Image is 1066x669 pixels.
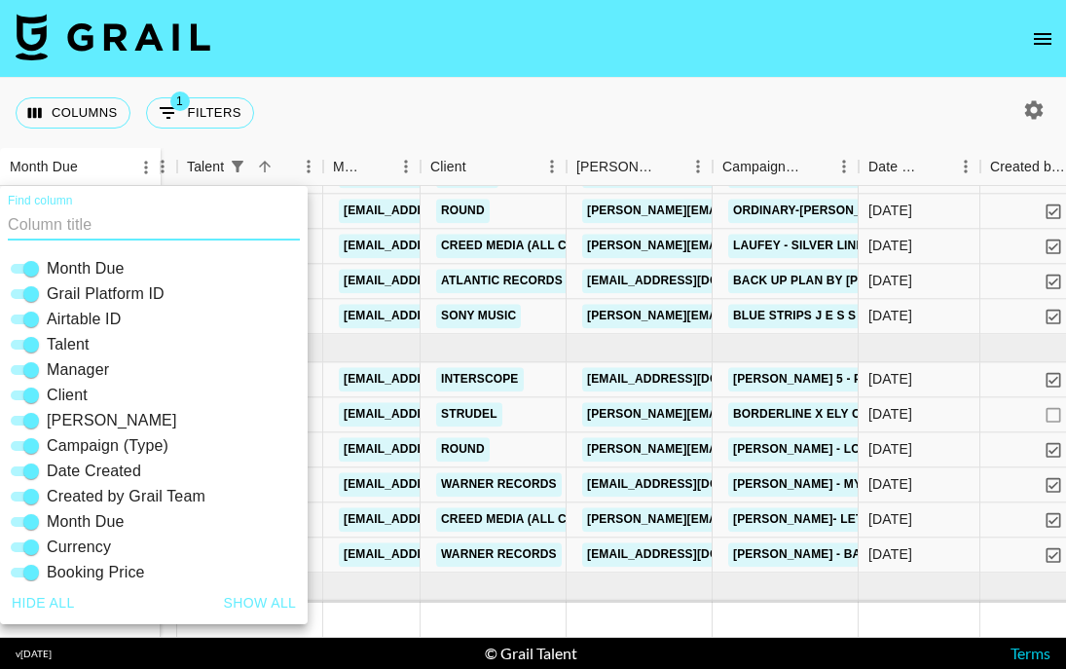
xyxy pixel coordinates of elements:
button: Menu [294,152,323,181]
a: [EMAIL_ADDRESS][DOMAIN_NAME] [339,402,557,427]
input: Column title [8,209,300,241]
div: [PERSON_NAME] [576,148,656,186]
button: open drawer [1023,19,1062,58]
a: [EMAIL_ADDRESS][DOMAIN_NAME] [339,507,557,532]
span: 1 [170,92,190,111]
a: [PERSON_NAME] - Bad Dreams [728,542,930,567]
div: 5/2/2025 [868,475,912,495]
a: [PERSON_NAME][EMAIL_ADDRESS][DOMAIN_NAME] [582,437,900,462]
div: Manager [333,148,364,186]
div: Talent [177,148,323,186]
div: Manager [323,148,421,186]
a: [EMAIL_ADDRESS][DOMAIN_NAME] [339,269,557,293]
button: Menu [829,152,859,181]
a: Warner Records [436,472,562,497]
div: 4/27/2025 [868,307,912,326]
div: Month Due [10,148,78,186]
a: [PERSON_NAME] - Lose My Mind Ft. Doja Cat [728,437,1019,462]
span: Currency [47,536,111,559]
button: Menu [148,152,177,181]
div: 4/17/2025 [868,202,912,221]
a: [PERSON_NAME] 5 - Priceless [728,367,926,391]
div: Talent [187,148,224,186]
a: [PERSON_NAME][EMAIL_ADDRESS][DOMAIN_NAME] [582,507,900,532]
button: Select columns [16,97,130,129]
span: Month Due [47,510,125,534]
div: Campaign (Type) [722,148,802,186]
div: 4/27/2025 [868,272,912,291]
a: [EMAIL_ADDRESS][DOMAIN_NAME] [582,367,800,391]
a: [PERSON_NAME][EMAIL_ADDRESS][DOMAIN_NAME] [582,402,900,427]
img: Grail Talent [16,14,210,60]
span: Grail Platform ID [47,282,165,306]
span: [PERSON_NAME] [47,409,177,432]
span: Campaign (Type) [47,434,168,458]
span: Manager [47,358,109,382]
div: 5/2/2025 [868,440,912,460]
button: Hide all [4,585,83,621]
a: [EMAIL_ADDRESS][DOMAIN_NAME] [339,304,557,328]
a: Warner Records [436,542,562,567]
a: Terms [1011,644,1050,662]
a: [EMAIL_ADDRESS][DOMAIN_NAME] [582,472,800,497]
a: Creed Media (All Campaigns) [436,234,639,258]
div: Client [421,148,567,186]
div: 5/28/2025 [868,405,912,425]
a: Influur [436,164,498,188]
a: Sony Music [436,304,521,328]
span: Booking Price [47,561,145,584]
button: Sort [466,153,494,180]
span: Created by Grail Team [47,485,205,508]
button: Show filters [146,97,254,129]
span: Airtable ID [47,308,121,331]
button: Menu [537,152,567,181]
a: [EMAIL_ADDRESS][DOMAIN_NAME] [339,542,557,567]
button: Sort [656,153,683,180]
span: Talent [47,333,90,356]
div: 5/16/2025 [868,370,912,390]
div: Client [430,148,466,186]
div: Booker [567,148,713,186]
div: Date Created [859,148,980,186]
div: 4/11/2025 [868,167,912,186]
a: [EMAIL_ADDRESS][DOMAIN_NAME] [339,472,557,497]
a: [PERSON_NAME]- Let's Ride Away [728,507,947,532]
a: Blue strips J E S S I E M U R P H [728,304,939,328]
div: © Grail Talent [485,644,577,663]
a: Creed Media (All Campaigns) [436,507,639,532]
button: Menu [391,152,421,181]
a: Atlantic Records US [436,269,587,293]
span: Month Due [47,257,125,280]
div: 5/8/2025 [868,545,912,565]
button: Sort [924,153,951,180]
div: Created by Grail Team [990,148,1066,186]
div: 4/9/2025 [868,237,912,256]
a: [EMAIL_ADDRESS][DOMAIN_NAME] [582,542,800,567]
div: Campaign (Type) [713,148,859,186]
button: Menu [951,152,980,181]
a: Round [436,437,490,462]
a: [EMAIL_ADDRESS][DOMAIN_NAME] [339,437,557,462]
a: [PERSON_NAME][EMAIL_ADDRESS][PERSON_NAME][DOMAIN_NAME] [582,304,1000,328]
a: [EMAIL_ADDRESS][DOMAIN_NAME] [339,199,557,223]
a: Back Up Plan By [PERSON_NAME] x [PERSON_NAME] [728,269,1065,293]
a: Round [436,199,490,223]
a: [EMAIL_ADDRESS][DOMAIN_NAME] [582,269,800,293]
a: [PERSON_NAME] - "Ojos Tristes" [728,164,947,188]
div: v [DATE] [16,648,52,660]
a: Borderline X Ely Oaks & LAVINIA - Music Reviews [728,402,1060,427]
button: Show filters [224,153,251,180]
button: Sort [364,153,391,180]
div: 1 active filter [224,153,251,180]
button: Menu [683,152,713,181]
div: 5/22/2025 [868,510,912,530]
label: Find column [8,193,73,209]
a: [PERSON_NAME] - Mystical Magical [728,472,969,497]
button: Sort [802,153,829,180]
span: Client [47,384,88,407]
a: Interscope [436,367,524,391]
span: Date Created [47,460,141,483]
button: Sort [251,153,278,180]
a: [EMAIL_ADDRESS][DOMAIN_NAME] [339,234,557,258]
a: Strudel [436,402,502,427]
